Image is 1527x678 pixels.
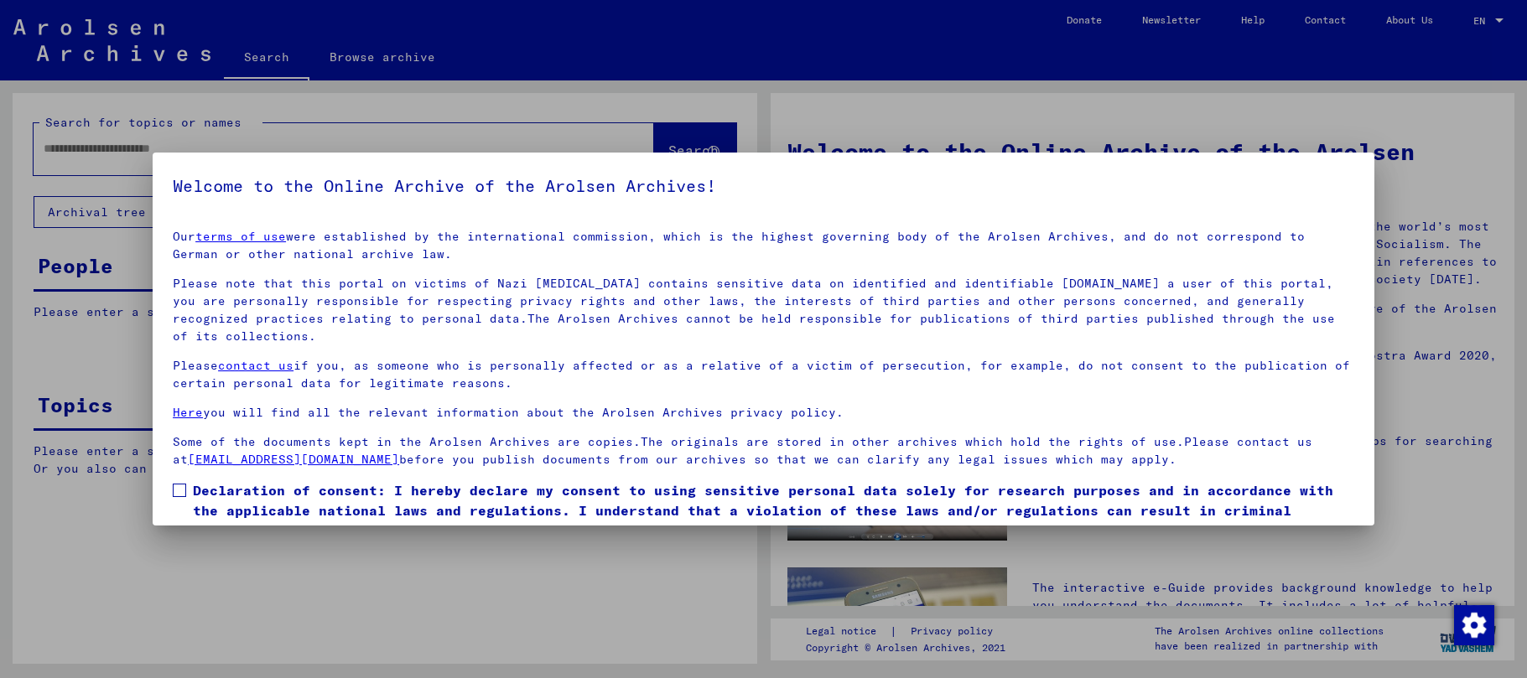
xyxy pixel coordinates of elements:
[173,357,1354,392] p: Please if you, as someone who is personally affected or as a relative of a victim of persecution,...
[173,275,1354,345] p: Please note that this portal on victims of Nazi [MEDICAL_DATA] contains sensitive data on identif...
[173,433,1354,468] p: Some of the documents kept in the Arolsen Archives are copies.The originals are stored in other a...
[1454,605,1494,645] img: Change consent
[218,358,293,373] a: contact us
[173,173,1354,199] h5: Welcome to the Online Archive of the Arolsen Archives!
[173,404,1354,422] p: you will find all the relevant information about the Arolsen Archives privacy policy.
[188,452,399,467] a: [EMAIL_ADDRESS][DOMAIN_NAME]
[173,405,203,420] a: Here
[193,480,1354,541] span: Declaration of consent: I hereby declare my consent to using sensitive personal data solely for r...
[195,229,286,244] a: terms of use
[173,228,1354,263] p: Our were established by the international commission, which is the highest governing body of the ...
